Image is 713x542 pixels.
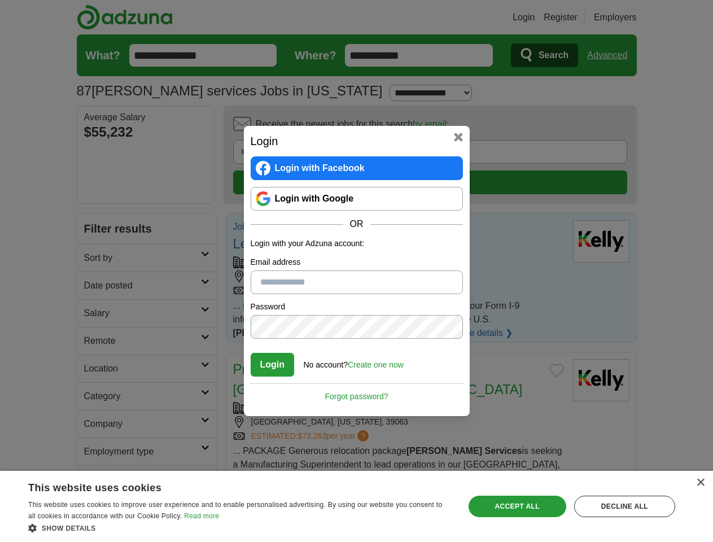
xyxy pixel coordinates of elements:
h2: Login [251,133,463,150]
button: Login [251,353,295,377]
label: Email address [251,256,463,268]
a: Read more, opens a new window [184,512,219,520]
div: Close [696,479,705,487]
p: Login with your Adzuna account: [251,238,463,250]
a: Login with Facebook [251,156,463,180]
a: Forgot password? [251,383,463,403]
div: Show details [28,522,451,534]
span: This website uses cookies to improve user experience and to enable personalised advertising. By u... [28,501,442,520]
div: Accept all [469,496,566,517]
span: OR [343,217,370,231]
div: This website uses cookies [28,478,423,495]
label: Password [251,301,463,313]
div: No account? [304,352,404,371]
a: Create one now [348,360,404,369]
a: Login with Google [251,187,463,211]
div: Decline all [574,496,675,517]
span: Show details [42,524,96,532]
